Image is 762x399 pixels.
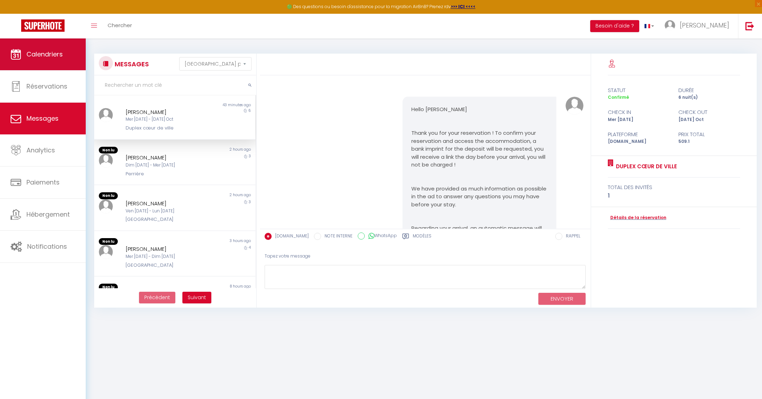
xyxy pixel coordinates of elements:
[674,108,745,116] div: check out
[411,105,547,114] p: Hello [PERSON_NAME]
[175,147,255,154] div: 2 hours ago
[126,125,210,132] div: Duplex cœur de ville
[674,116,745,123] div: [DATE] Oct
[94,75,256,95] input: Rechercher un mot clé
[126,253,210,260] div: Mer [DATE] - Dim [DATE]
[249,245,251,250] span: 4
[249,199,251,205] span: 3
[126,153,210,162] div: [PERSON_NAME]
[249,153,251,159] span: 3
[603,130,674,139] div: Plateforme
[26,82,67,91] span: Réservations
[175,192,255,199] div: 2 hours ago
[603,116,674,123] div: Mer [DATE]
[182,292,211,304] button: Next
[26,178,60,187] span: Paiements
[144,294,170,301] span: Précédent
[680,21,729,30] span: [PERSON_NAME]
[413,233,431,242] label: Modèles
[99,147,118,154] span: Non lu
[603,86,674,95] div: statut
[175,238,255,245] div: 3 hours ago
[613,162,677,171] a: Duplex cœur de ville
[188,294,206,301] span: Suivant
[603,108,674,116] div: check in
[102,14,137,38] a: Chercher
[99,245,113,259] img: ...
[248,108,251,113] span: 6
[99,238,118,245] span: Non lu
[126,245,210,253] div: [PERSON_NAME]
[265,248,586,265] div: Tapez votre message
[175,284,255,291] div: 8 hours ago
[99,284,118,291] span: Non lu
[538,293,586,305] button: ENVOYER
[26,50,63,59] span: Calendriers
[26,210,70,219] span: Hébergement
[126,108,210,116] div: [PERSON_NAME]
[608,183,740,192] div: total des invités
[562,233,580,241] label: RAPPEL
[126,162,210,169] div: Dim [DATE] - Mer [DATE]
[126,262,210,269] div: [GEOGRAPHIC_DATA]
[365,232,397,240] label: WhatsApp
[126,199,210,208] div: [PERSON_NAME]
[566,97,583,115] img: ...
[139,292,175,304] button: Previous
[321,233,352,241] label: NOTE INTERNE
[126,170,210,177] div: Perrière
[126,208,210,214] div: Ven [DATE] - Lun [DATE]
[175,102,255,108] div: 43 minutes ago
[659,14,738,38] a: ... [PERSON_NAME]
[665,20,675,31] img: ...
[411,185,547,209] p: We have provided as much information as possible in the ad to answer any questions you may have b...
[113,56,149,72] h3: MESSAGES
[608,214,666,221] a: Détails de la réservation
[126,216,210,223] div: [GEOGRAPHIC_DATA]
[590,20,639,32] button: Besoin d'aide ?
[603,138,674,145] div: [DOMAIN_NAME]
[745,22,754,30] img: logout
[608,94,629,100] span: Confirmé
[21,19,65,32] img: Super Booking
[99,153,113,168] img: ...
[674,130,745,139] div: Prix total
[608,192,740,200] div: 1
[27,242,67,251] span: Notifications
[99,192,118,199] span: Non lu
[674,138,745,145] div: 509.1
[272,233,309,241] label: [DOMAIN_NAME]
[674,86,745,95] div: durée
[411,129,547,169] p: Thank you for your reservation ! To confirm your reservation and access the accommodation, a bank...
[99,108,113,122] img: ...
[26,146,55,155] span: Analytics
[411,224,547,272] p: Regarding your arrival, an automatic message will be sent to you on the day of your arrival at 2 ...
[26,114,59,123] span: Messages
[674,94,745,101] div: 6 nuit(s)
[126,116,210,123] div: Mer [DATE] - [DATE] Oct
[451,4,476,10] a: >>> ICI <<<<
[108,22,132,29] span: Chercher
[99,199,113,213] img: ...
